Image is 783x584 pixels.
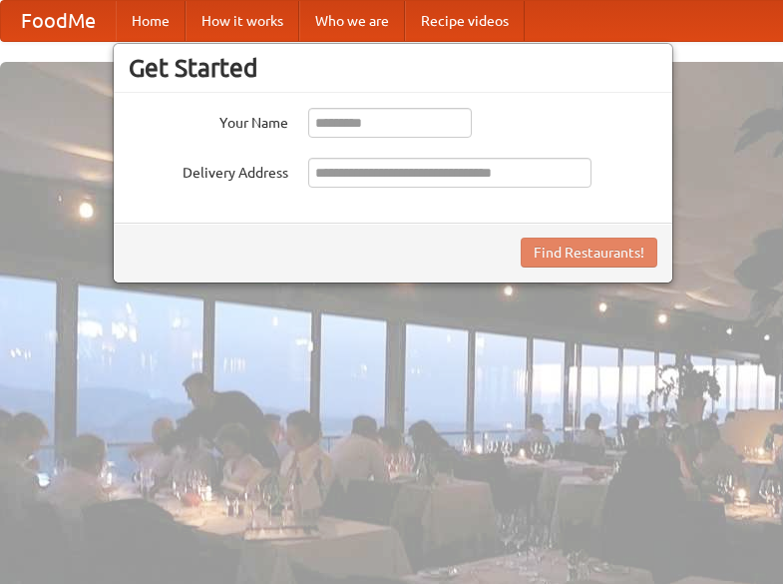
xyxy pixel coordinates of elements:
[129,108,288,133] label: Your Name
[129,158,288,183] label: Delivery Address
[521,238,657,268] button: Find Restaurants!
[405,1,525,41] a: Recipe videos
[1,1,116,41] a: FoodMe
[129,53,657,83] h3: Get Started
[299,1,405,41] a: Who we are
[116,1,186,41] a: Home
[186,1,299,41] a: How it works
